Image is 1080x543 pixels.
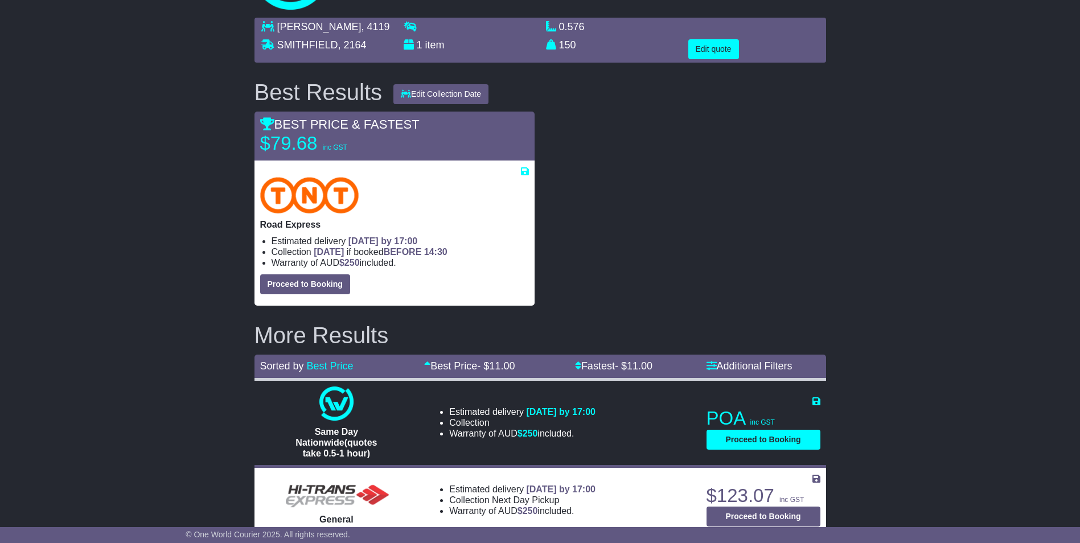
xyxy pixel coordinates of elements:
[523,506,538,516] span: 250
[707,430,820,450] button: Proceed to Booking
[260,117,420,131] span: BEST PRICE & FASTEST
[707,407,820,430] p: POA
[707,360,792,372] a: Additional Filters
[344,258,360,268] span: 250
[280,475,393,509] img: HiTrans (Machship): General
[449,484,596,495] li: Estimated delivery
[314,247,344,257] span: [DATE]
[260,274,350,294] button: Proceed to Booking
[272,257,529,268] li: Warranty of AUD included.
[277,39,338,51] span: SMITHFIELD
[260,132,403,155] p: $79.68
[314,247,447,257] span: if booked
[348,236,418,246] span: [DATE] by 17:00
[425,39,445,51] span: item
[319,515,354,524] span: General
[384,247,422,257] span: BEFORE
[707,507,820,526] button: Proceed to Booking
[750,418,775,426] span: inc GST
[559,21,585,32] span: 0.576
[449,428,596,439] li: Warranty of AUD included.
[492,495,559,505] span: Next Day Pickup
[523,429,538,438] span: 250
[272,246,529,257] li: Collection
[518,429,538,438] span: $
[526,407,596,417] span: [DATE] by 17:00
[260,219,529,230] p: Road Express
[489,360,515,372] span: 11.00
[477,360,515,372] span: - $
[339,258,360,268] span: $
[518,506,538,516] span: $
[779,496,804,504] span: inc GST
[260,360,304,372] span: Sorted by
[688,39,739,59] button: Edit quote
[417,39,422,51] span: 1
[295,427,377,458] span: Same Day Nationwide(quotes take 0.5-1 hour)
[449,505,596,516] li: Warranty of AUD included.
[272,236,529,246] li: Estimated delivery
[323,143,347,151] span: inc GST
[707,484,820,507] p: $123.07
[559,39,576,51] span: 150
[449,417,596,428] li: Collection
[627,360,652,372] span: 11.00
[186,530,350,539] span: © One World Courier 2025. All rights reserved.
[575,360,652,372] a: Fastest- $11.00
[319,386,354,421] img: One World Courier: Same Day Nationwide(quotes take 0.5-1 hour)
[424,247,447,257] span: 14:30
[362,21,390,32] span: , 4119
[615,360,652,372] span: - $
[277,21,362,32] span: [PERSON_NAME]
[260,177,359,213] img: TNT Domestic: Road Express
[424,360,515,372] a: Best Price- $11.00
[249,80,388,105] div: Best Results
[254,323,826,348] h2: More Results
[526,484,596,494] span: [DATE] by 17:00
[449,406,596,417] li: Estimated delivery
[338,39,367,51] span: , 2164
[307,360,354,372] a: Best Price
[449,495,596,505] li: Collection
[393,84,488,104] button: Edit Collection Date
